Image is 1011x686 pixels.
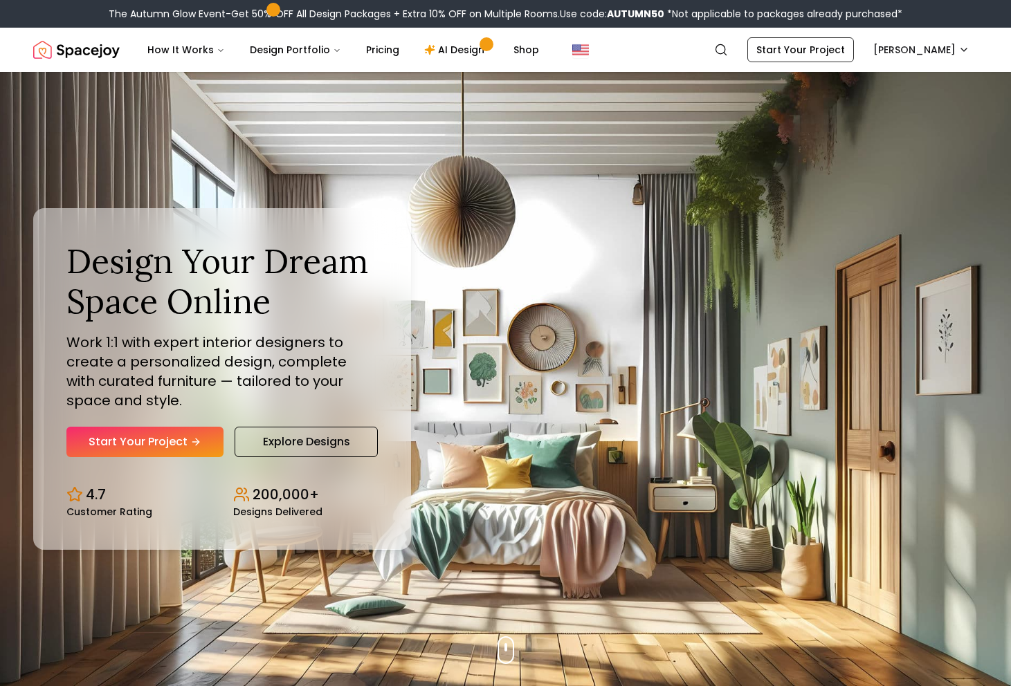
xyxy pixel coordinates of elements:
[235,427,378,457] a: Explore Designs
[560,7,664,21] span: Use code:
[572,41,589,58] img: United States
[33,28,978,72] nav: Global
[136,36,236,64] button: How It Works
[664,7,902,21] span: *Not applicable to packages already purchased*
[355,36,410,64] a: Pricing
[413,36,500,64] a: AI Design
[747,37,854,62] a: Start Your Project
[136,36,550,64] nav: Main
[865,37,978,62] button: [PERSON_NAME]
[253,485,319,504] p: 200,000+
[607,7,664,21] b: AUTUMN50
[239,36,352,64] button: Design Portfolio
[502,36,550,64] a: Shop
[66,474,378,517] div: Design stats
[33,36,120,64] img: Spacejoy Logo
[33,36,120,64] a: Spacejoy
[233,507,322,517] small: Designs Delivered
[109,7,902,21] div: The Autumn Glow Event-Get 50% OFF All Design Packages + Extra 10% OFF on Multiple Rooms.
[66,333,378,410] p: Work 1:1 with expert interior designers to create a personalized design, complete with curated fu...
[66,241,378,321] h1: Design Your Dream Space Online
[66,427,224,457] a: Start Your Project
[66,507,152,517] small: Customer Rating
[86,485,106,504] p: 4.7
